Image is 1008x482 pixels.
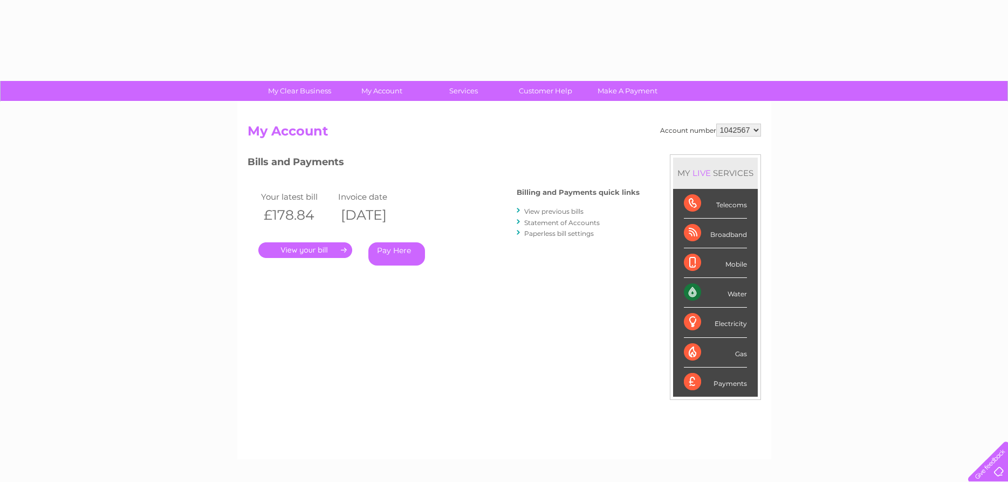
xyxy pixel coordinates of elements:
[335,204,413,226] th: [DATE]
[517,188,640,196] h4: Billing and Payments quick links
[248,154,640,173] h3: Bills and Payments
[337,81,426,101] a: My Account
[524,207,584,215] a: View previous bills
[258,189,336,204] td: Your latest bill
[684,219,747,248] div: Broadband
[419,81,508,101] a: Services
[248,124,761,144] h2: My Account
[684,308,747,337] div: Electricity
[255,81,344,101] a: My Clear Business
[524,229,594,237] a: Paperless bill settings
[684,248,747,278] div: Mobile
[258,242,352,258] a: .
[673,158,758,188] div: MY SERVICES
[368,242,425,266] a: Pay Here
[524,219,600,227] a: Statement of Accounts
[660,124,761,137] div: Account number
[335,189,413,204] td: Invoice date
[684,189,747,219] div: Telecoms
[583,81,672,101] a: Make A Payment
[258,204,336,226] th: £178.84
[501,81,590,101] a: Customer Help
[684,368,747,397] div: Payments
[684,338,747,368] div: Gas
[684,278,747,308] div: Water
[690,168,713,178] div: LIVE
